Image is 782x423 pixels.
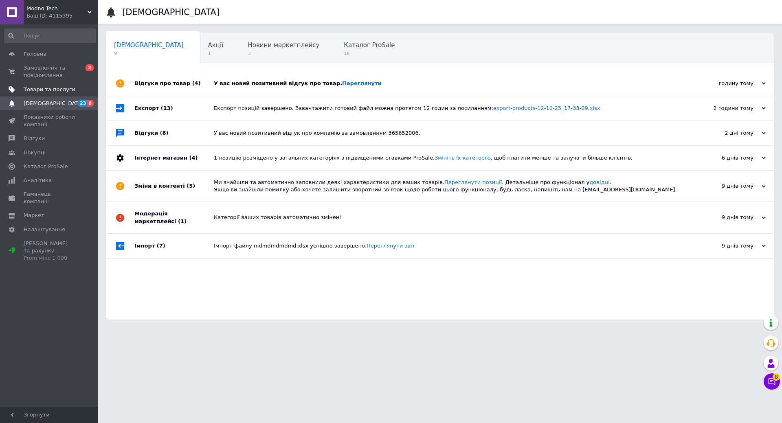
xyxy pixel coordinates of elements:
[684,129,766,137] div: 2 дні тому
[684,242,766,250] div: 9 днів тому
[435,155,491,161] a: Змініть їх категорію
[134,202,214,233] div: Модерація маркетплейсі
[214,105,684,112] div: Експорт позицій завершено. Завантажити готовий файл можна протягом 12 годин за посиланням:
[344,50,395,57] span: 19
[684,105,766,112] div: 2 години тому
[773,373,780,381] span: 8
[178,218,187,224] span: (1)
[684,214,766,221] div: 9 днів тому
[24,64,75,79] span: Замовлення та повідомлення
[160,130,169,136] span: (8)
[24,86,75,93] span: Товари та послуги
[342,80,382,86] a: Переглянути
[214,154,684,162] div: 1 позицію розміщено у загальних категоріях з підвищеними ставками ProSale. , щоб платити менше та...
[134,96,214,121] div: Експорт
[764,373,780,390] button: Чат з покупцем8
[214,179,684,193] div: Ми знайшли та автоматично заповнили деякі характеристики для ваших товарів. . Детальніше про функ...
[684,182,766,190] div: 9 днів тому
[248,42,319,49] span: Новини маркетплейсу
[24,226,65,233] span: Налаштування
[24,100,84,107] span: [DEMOGRAPHIC_DATA]
[367,243,415,249] a: Переглянути звіт
[24,240,75,262] span: [PERSON_NAME] та рахунки
[134,121,214,145] div: Відгуки
[24,254,75,262] div: Prom мікс 1 000
[134,71,214,96] div: Відгуки про товар
[214,80,684,87] div: У вас новий позитивний відгук про товар.
[134,146,214,170] div: Інтернет магазин
[24,149,46,156] span: Покупці
[24,191,75,205] span: Гаманець компанії
[214,242,684,250] div: Імпорт файлу mdmdmdmdmd.xlsx успішно завершено.
[157,243,165,249] span: (7)
[208,42,224,49] span: Акції
[344,42,395,49] span: Каталог ProSale
[444,179,502,185] a: Переглянути позиції
[86,64,94,71] span: 2
[214,129,684,137] div: У вас новий позитивний відгук про компанію за замовленням 365652006.
[24,177,52,184] span: Аналітика
[4,28,96,43] input: Пошук
[248,50,319,57] span: 3
[26,12,98,20] div: Ваш ID: 4115395
[684,80,766,87] div: годину тому
[134,234,214,258] div: Імпорт
[87,100,94,107] span: 8
[187,183,195,189] span: (5)
[24,114,75,128] span: Показники роботи компанії
[493,105,600,111] a: export-products-12-10-25_17-33-09.xlsx
[78,100,87,107] span: 23
[24,163,68,170] span: Каталог ProSale
[684,154,766,162] div: 6 днів тому
[26,5,88,12] span: Modno Tech
[122,7,220,17] h1: [DEMOGRAPHIC_DATA]
[24,50,46,58] span: Головна
[161,105,173,111] span: (13)
[114,42,184,49] span: [DEMOGRAPHIC_DATA]
[214,214,684,221] div: Категорії ваших товарів автоматично змінені
[189,155,198,161] span: (4)
[114,50,184,57] span: 9
[589,179,610,185] a: довідці
[208,50,224,57] span: 1
[192,80,201,86] span: (4)
[24,212,44,219] span: Маркет
[24,135,45,142] span: Відгуки
[134,171,214,202] div: Зміни в контенті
